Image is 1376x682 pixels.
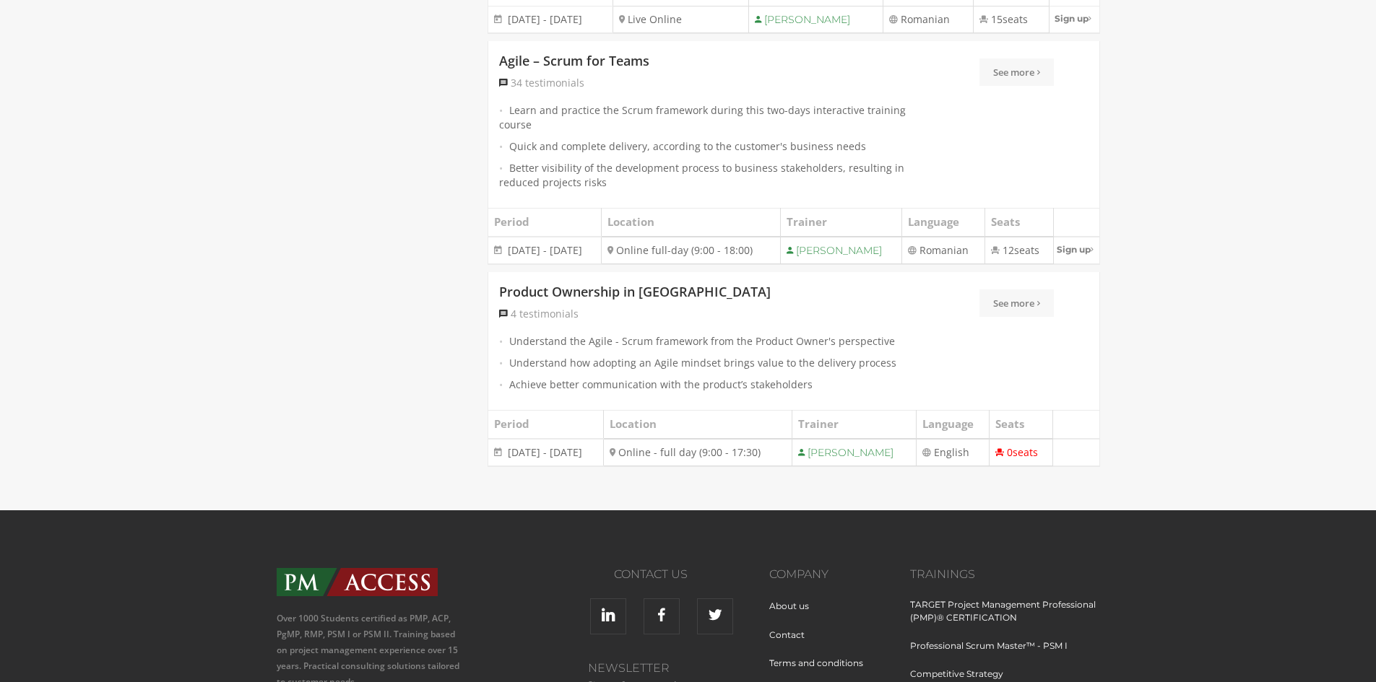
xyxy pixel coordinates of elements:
td: Online full-day (9:00 - 18:00) [602,237,780,264]
td: English [916,439,990,466]
h3: Trainings [910,568,1100,581]
th: Language [902,209,985,237]
span: [DATE] - [DATE] [508,243,582,257]
li: Understand how adopting an Agile mindset brings value to the delivery process [499,356,935,370]
span: 4 testimonials [511,307,579,320]
th: Period [488,209,602,237]
a: TARGET Project Management Professional (PMP)® CERTIFICATION [910,598,1100,637]
a: Sign up [1050,6,1099,30]
li: Understand the Agile - Scrum framework from the Product Owner's perspective [499,334,935,349]
td: [PERSON_NAME] [792,439,916,466]
th: Language [916,411,990,439]
span: seats [1013,445,1038,459]
td: [PERSON_NAME] [780,237,902,264]
span: seats [1003,12,1028,26]
th: Period [488,411,604,439]
td: 0 [990,439,1053,466]
td: Romanian [902,237,985,264]
td: Live Online [613,6,748,32]
li: Quick and complete delivery, according to the customer's business needs [499,139,935,154]
span: [DATE] - [DATE] [508,445,582,459]
td: [PERSON_NAME] [748,6,883,32]
td: 15 [974,6,1050,32]
td: Romanian [883,6,974,32]
img: PMAccess [277,568,438,596]
a: Sign up [1054,237,1099,261]
th: Location [602,209,780,237]
a: 4 testimonials [499,307,579,321]
th: Location [604,411,792,439]
a: Agile – Scrum for Teams [499,52,649,71]
h3: Contact us [488,568,688,581]
span: 34 testimonials [511,76,584,89]
th: Trainer [780,209,902,237]
td: Online - full day (9:00 - 17:30) [604,439,792,466]
th: Seats [985,209,1053,237]
th: Trainer [792,411,916,439]
a: See more [979,58,1054,86]
a: Professional Scrum Master™ - PSM I [910,639,1068,666]
h3: Company [769,568,888,581]
a: Contact [769,629,815,655]
li: Better visibility of the development process to business stakeholders, resulting in reduced proje... [499,161,935,190]
th: Seats [990,411,1053,439]
h3: Newsletter [584,662,748,675]
span: [DATE] - [DATE] [508,12,582,26]
td: 12 [985,237,1053,264]
a: About us [769,600,820,626]
a: See more [979,289,1054,317]
li: Learn and practice the Scrum framework during this two-days interactive training course [499,103,935,132]
span: seats [1014,243,1039,257]
a: 34 testimonials [499,76,584,90]
li: Achieve better communication with the product’s stakeholders [499,377,935,392]
a: Product Ownership in [GEOGRAPHIC_DATA] [499,283,771,302]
